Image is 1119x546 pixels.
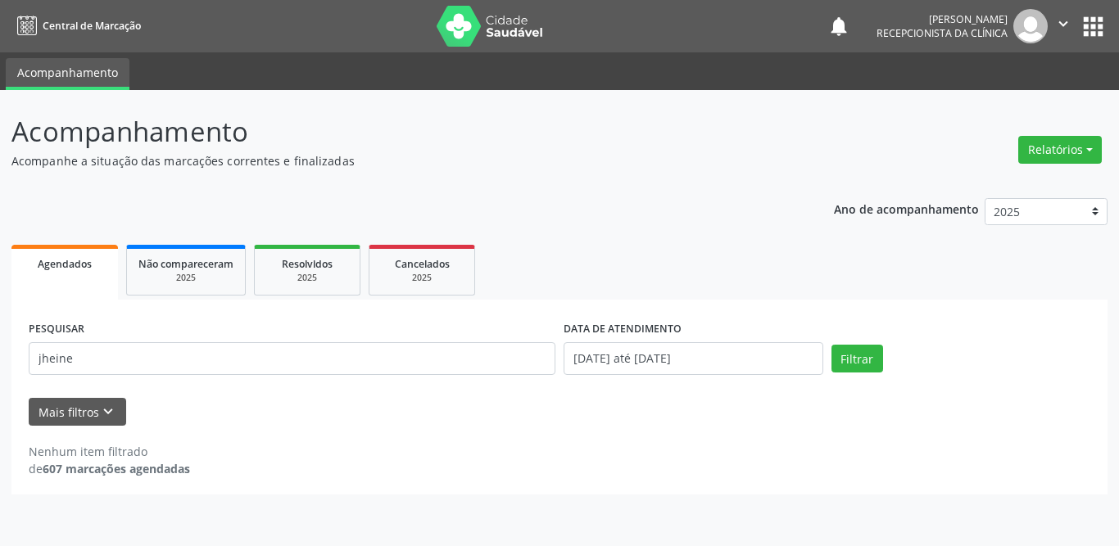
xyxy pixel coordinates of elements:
[877,26,1008,40] span: Recepcionista da clínica
[827,15,850,38] button: notifications
[138,257,233,271] span: Não compareceram
[11,152,779,169] p: Acompanhe a situação das marcações correntes e finalizadas
[6,58,129,90] a: Acompanhamento
[43,461,190,476] strong: 607 marcações agendadas
[11,111,779,152] p: Acompanhamento
[29,342,555,375] input: Nome, CNS
[1048,9,1079,43] button: 
[1018,136,1102,164] button: Relatórios
[43,19,141,33] span: Central de Marcação
[29,398,126,426] button: Mais filtroskeyboard_arrow_down
[381,272,463,284] div: 2025
[564,342,823,375] input: Selecione um intervalo
[395,257,450,271] span: Cancelados
[834,198,979,219] p: Ano de acompanhamento
[1013,9,1048,43] img: img
[29,443,190,460] div: Nenhum item filtrado
[29,460,190,477] div: de
[11,12,141,39] a: Central de Marcação
[138,272,233,284] div: 2025
[29,317,84,342] label: PESQUISAR
[1054,15,1072,33] i: 
[38,257,92,271] span: Agendados
[564,317,682,342] label: DATA DE ATENDIMENTO
[99,403,117,421] i: keyboard_arrow_down
[266,272,348,284] div: 2025
[1079,12,1108,41] button: apps
[831,345,883,372] button: Filtrar
[877,12,1008,26] div: [PERSON_NAME]
[282,257,333,271] span: Resolvidos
